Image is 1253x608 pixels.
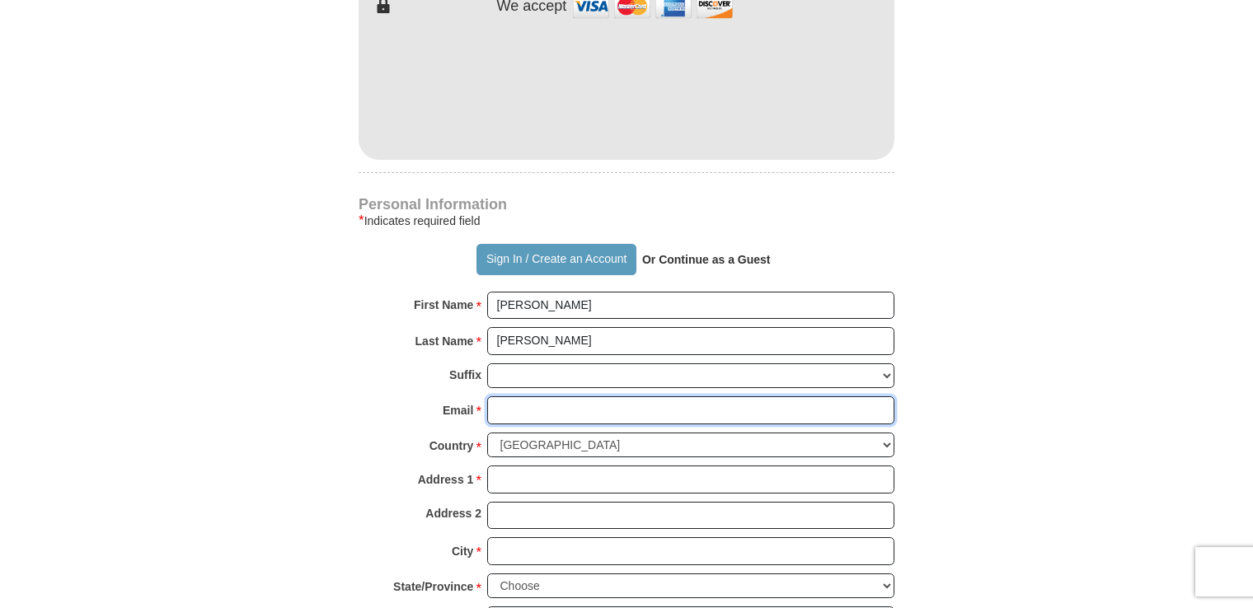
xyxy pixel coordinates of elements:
[359,211,894,231] div: Indicates required field
[415,330,474,353] strong: Last Name
[449,363,481,386] strong: Suffix
[429,434,474,457] strong: Country
[443,399,473,422] strong: Email
[425,502,481,525] strong: Address 2
[414,293,473,316] strong: First Name
[393,575,473,598] strong: State/Province
[476,244,636,275] button: Sign In / Create an Account
[359,198,894,211] h4: Personal Information
[418,468,474,491] strong: Address 1
[642,253,771,266] strong: Or Continue as a Guest
[452,540,473,563] strong: City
